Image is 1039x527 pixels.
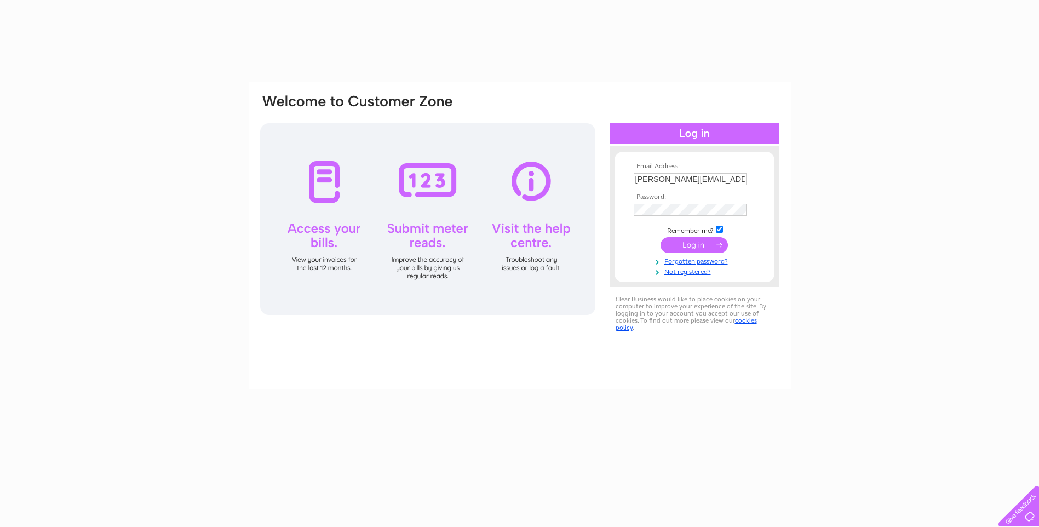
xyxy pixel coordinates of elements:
[616,317,757,331] a: cookies policy
[631,193,758,201] th: Password:
[661,237,728,253] input: Submit
[634,255,758,266] a: Forgotten password?
[610,290,779,337] div: Clear Business would like to place cookies on your computer to improve your experience of the sit...
[631,163,758,170] th: Email Address:
[634,266,758,276] a: Not registered?
[631,224,758,235] td: Remember me?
